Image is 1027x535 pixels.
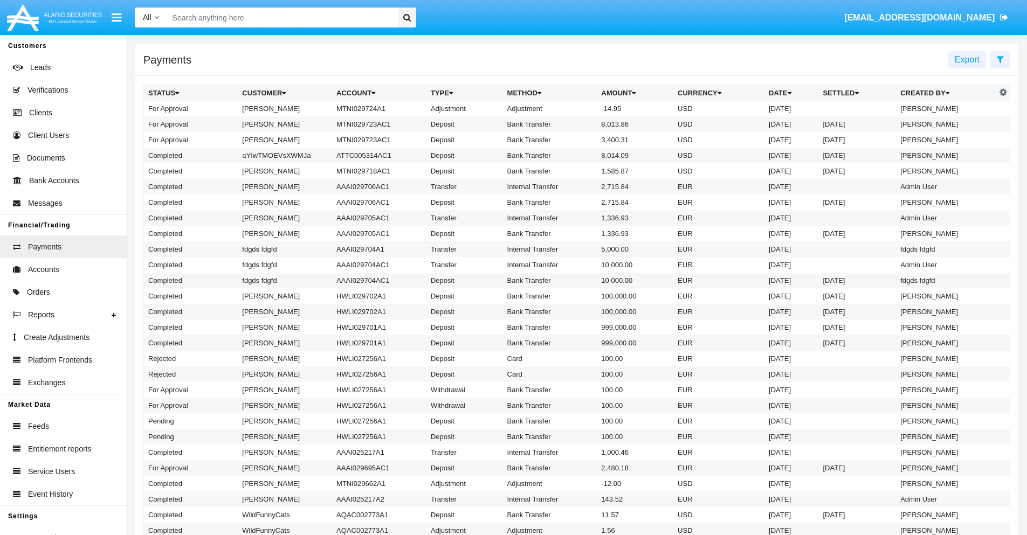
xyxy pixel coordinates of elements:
[673,179,764,194] td: EUR
[896,273,996,288] td: fdgds fdgfd
[144,507,238,523] td: Completed
[426,132,503,148] td: Deposit
[896,366,996,382] td: [PERSON_NAME]
[238,319,332,335] td: [PERSON_NAME]
[503,226,597,241] td: Bank Transfer
[597,273,673,288] td: 10,000.00
[818,288,896,304] td: [DATE]
[238,460,332,476] td: [PERSON_NAME]
[597,507,673,523] td: 11.57
[896,351,996,366] td: [PERSON_NAME]
[503,241,597,257] td: Internal Transfer
[503,413,597,429] td: Bank Transfer
[144,413,238,429] td: Pending
[597,491,673,507] td: 143.52
[764,476,818,491] td: [DATE]
[764,132,818,148] td: [DATE]
[426,288,503,304] td: Deposit
[503,507,597,523] td: Bank Transfer
[426,335,503,351] td: Deposit
[896,476,996,491] td: [PERSON_NAME]
[597,179,673,194] td: 2,715.84
[332,366,426,382] td: HWLI027256A1
[764,351,818,366] td: [DATE]
[503,491,597,507] td: Internal Transfer
[597,429,673,444] td: 100.00
[426,194,503,210] td: Deposit
[144,460,238,476] td: For Approval
[764,304,818,319] td: [DATE]
[896,116,996,132] td: [PERSON_NAME]
[597,382,673,398] td: 100.00
[764,85,818,101] th: Date
[896,429,996,444] td: [PERSON_NAME]
[764,382,818,398] td: [DATE]
[844,13,995,22] span: [EMAIL_ADDRESS][DOMAIN_NAME]
[597,413,673,429] td: 100.00
[238,101,332,116] td: [PERSON_NAME]
[673,507,764,523] td: USD
[896,210,996,226] td: Admin User
[764,163,818,179] td: [DATE]
[896,507,996,523] td: [PERSON_NAME]
[426,241,503,257] td: Transfer
[673,257,764,273] td: EUR
[332,85,426,101] th: Account
[764,116,818,132] td: [DATE]
[24,332,89,343] span: Create Adjustments
[818,319,896,335] td: [DATE]
[238,304,332,319] td: [PERSON_NAME]
[764,288,818,304] td: [DATE]
[28,466,75,477] span: Service Users
[818,507,896,523] td: [DATE]
[503,194,597,210] td: Bank Transfer
[503,319,597,335] td: Bank Transfer
[597,85,673,101] th: Amount
[764,460,818,476] td: [DATE]
[597,398,673,413] td: 100.00
[144,273,238,288] td: Completed
[896,413,996,429] td: [PERSON_NAME]
[426,85,503,101] th: Type
[673,304,764,319] td: EUR
[238,163,332,179] td: [PERSON_NAME]
[238,398,332,413] td: [PERSON_NAME]
[238,148,332,163] td: aYIwTMOEVsXWMJa
[764,194,818,210] td: [DATE]
[764,241,818,257] td: [DATE]
[597,288,673,304] td: 100,000.00
[238,382,332,398] td: [PERSON_NAME]
[673,444,764,460] td: EUR
[426,116,503,132] td: Deposit
[28,489,73,500] span: Event History
[332,179,426,194] td: AAAI029706AC1
[896,101,996,116] td: [PERSON_NAME]
[503,273,597,288] td: Bank Transfer
[144,288,238,304] td: Completed
[896,444,996,460] td: [PERSON_NAME]
[238,132,332,148] td: [PERSON_NAME]
[818,273,896,288] td: [DATE]
[503,210,597,226] td: Internal Transfer
[597,148,673,163] td: 8,014.09
[764,273,818,288] td: [DATE]
[818,116,896,132] td: [DATE]
[896,382,996,398] td: [PERSON_NAME]
[597,101,673,116] td: -14.95
[818,460,896,476] td: [DATE]
[332,210,426,226] td: AAAI029705AC1
[332,429,426,444] td: HWLI027256A1
[426,413,503,429] td: Deposit
[896,179,996,194] td: Admin User
[764,210,818,226] td: [DATE]
[673,116,764,132] td: USD
[29,107,52,119] span: Clients
[503,101,597,116] td: Adjustment
[144,226,238,241] td: Completed
[673,101,764,116] td: USD
[27,152,65,164] span: Documents
[673,163,764,179] td: USD
[764,179,818,194] td: [DATE]
[764,429,818,444] td: [DATE]
[332,148,426,163] td: ATTC005314AC1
